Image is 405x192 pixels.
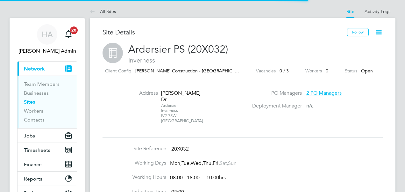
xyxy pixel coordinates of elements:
span: Open [361,68,373,74]
span: Ardersier PS (20X032) [128,43,228,55]
a: Activity Logs [365,9,390,14]
button: Reports [18,172,77,186]
span: Mon, [170,160,181,166]
label: Status [345,67,357,75]
label: Vacancies [256,67,276,75]
a: HA[PERSON_NAME] Admin [17,24,77,55]
label: Site Reference [103,145,166,152]
span: 0 / 3 [280,68,289,74]
span: Reports [24,176,42,182]
div: 08:00 - 18:00 [170,174,226,181]
span: 0 [326,68,328,74]
button: Network [18,62,77,76]
span: Timesheets [24,147,50,153]
div: [PERSON_NAME] Dr [161,90,201,103]
div: Network [18,76,77,128]
label: PO Managers [248,90,302,97]
span: Wed, [191,160,203,166]
span: Sun [228,160,237,166]
button: Timesheets [18,143,77,157]
span: [PERSON_NAME] Construction - [GEOGRAPHIC_DATA] [135,68,248,74]
span: Thu, [203,160,213,166]
a: Site [346,9,354,14]
label: Client Config [105,67,131,75]
span: Jobs [24,133,35,139]
div: Ardersier Inverness IV2 7SW [GEOGRAPHIC_DATA] [161,103,201,123]
span: Inverness [103,56,383,64]
a: Businesses [24,90,49,96]
a: Sites [24,99,35,105]
button: Finance [18,157,77,171]
span: n/a [306,103,314,109]
span: Hays Admin [17,47,77,55]
span: Network [24,66,45,72]
span: 10.00hrs [203,174,226,181]
button: Jobs [18,129,77,143]
a: 20 [62,24,75,45]
span: Finance [24,161,42,167]
a: Team Members [24,81,60,87]
span: Tue, [181,160,191,166]
label: Workers [305,67,322,75]
a: All Sites [90,9,116,14]
a: Workers [24,108,43,114]
label: Working Hours [103,174,166,181]
span: 20X032 [171,146,189,152]
button: Follow [347,28,369,36]
label: Address [123,90,158,97]
span: 20 [70,26,78,34]
span: Sat, [220,160,228,166]
span: HA [42,30,53,39]
span: 2 PO Managers [306,90,342,96]
h3: Site Details [103,28,347,36]
span: Fri, [213,160,220,166]
label: Working Days [103,160,166,166]
a: Contacts [24,117,45,123]
label: Deployment Manager [248,103,302,109]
